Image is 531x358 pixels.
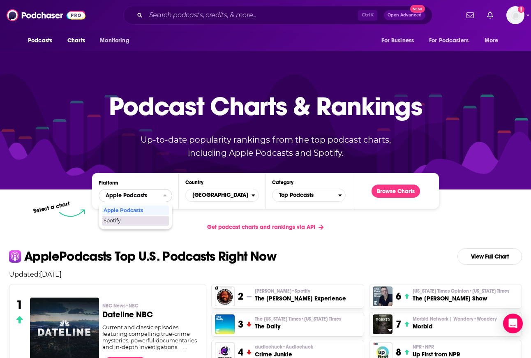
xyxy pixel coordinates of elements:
[388,13,422,17] span: Open Advanced
[255,344,313,350] p: audiochuck • Audiochuck
[424,33,480,49] button: open menu
[106,193,147,199] span: Apple Podcasts
[102,216,169,226] div: Spotify
[358,10,377,21] span: Ctrl K
[272,189,346,202] button: Categories
[518,6,524,13] svg: Add a profile image
[215,286,235,306] img: The Joe Rogan Experience
[503,314,523,333] div: Open Intercom Messenger
[255,294,346,303] h3: The [PERSON_NAME] Experience
[255,288,310,294] span: [PERSON_NAME]
[16,298,23,312] h3: 1
[396,318,401,330] h3: 7
[506,6,524,24] img: User Profile
[372,185,420,198] button: Browse Charts
[376,33,424,49] button: open menu
[125,303,139,309] span: • NBC
[291,288,310,294] span: • Spotify
[102,311,200,319] h3: Dateline NBC
[410,5,425,13] span: New
[9,250,21,262] img: apple Icon
[479,33,509,49] button: open menu
[100,35,129,46] span: Monitoring
[185,189,259,202] button: Countries
[109,79,422,133] p: Podcast Charts & Rankings
[282,344,313,350] span: • Audiochuck
[123,6,432,25] div: Search podcasts, credits, & more...
[255,288,346,294] p: Joe Rogan • Spotify
[62,33,90,49] a: Charts
[59,209,85,217] img: select arrow
[99,189,172,202] button: close menu
[186,188,252,202] span: [GEOGRAPHIC_DATA]
[94,33,140,49] button: open menu
[238,290,243,303] h3: 2
[485,35,499,46] span: More
[255,316,341,322] p: The New York Times • New York Times
[381,35,414,46] span: For Business
[422,344,434,350] span: • NPR
[272,188,338,202] span: Top Podcasts
[255,316,341,330] a: The [US_STATE] Times•[US_STATE] TimesThe Daily
[413,288,509,294] p: New York Times Opinion • New York Times
[104,218,166,223] span: Spotify
[7,7,85,23] img: Podchaser - Follow, Share and Rate Podcasts
[255,316,341,322] span: The [US_STATE] Times
[28,35,52,46] span: Podcasts
[102,303,139,309] span: NBC News
[255,322,341,330] h3: The Daily
[32,200,70,215] p: Select a chart
[506,6,524,24] button: Show profile menu
[104,208,166,213] span: Apple Podcasts
[373,314,392,334] img: Morbid
[67,35,85,46] span: Charts
[429,35,469,46] span: For Podcasters
[238,318,243,330] h3: 3
[146,9,358,22] input: Search podcasts, credits, & more...
[384,10,425,20] button: Open AdvancedNew
[24,250,276,263] p: Apple Podcasts Top U.S. Podcasts Right Now
[469,288,509,294] span: • [US_STATE] Times
[207,224,315,231] span: Get podcast charts and rankings via API
[473,316,497,322] span: • Wondery
[301,316,341,322] span: • [US_STATE] Times
[463,8,477,22] a: Show notifications dropdown
[413,288,509,303] a: [US_STATE] Times Opinion•[US_STATE] TimesThe [PERSON_NAME] Show
[102,303,200,309] p: NBC News • NBC
[506,6,524,24] span: Logged in as evankrask
[201,217,330,237] a: Get podcast charts and rankings via API
[413,322,497,330] h3: Morbid
[2,270,529,278] p: Updated: [DATE]
[457,248,522,265] a: View Full Chart
[22,33,63,49] button: open menu
[255,288,346,303] a: [PERSON_NAME]•SpotifyThe [PERSON_NAME] Experience
[373,286,392,306] img: The Ezra Klein Show
[413,344,460,350] p: NPR • NPR
[413,316,497,322] p: Morbid Network | Wondery • Wondery
[102,324,200,350] div: Current and classic episodes, featuring compelling true-crime mysteries, powerful documentaries a...
[484,8,496,22] a: Show notifications dropdown
[124,133,407,159] p: Up-to-date popularity rankings from the top podcast charts, including Apple Podcasts and Spotify.
[413,294,509,303] h3: The [PERSON_NAME] Show
[413,316,497,330] a: Morbid Network | Wondery•WonderyMorbid
[102,303,200,324] a: NBC News•NBCDateline NBC
[413,316,497,322] span: Morbid Network | Wondery
[255,344,313,350] span: audiochuck
[413,344,434,350] span: NPR
[215,314,235,334] img: The Daily
[396,290,401,303] h3: 6
[99,189,172,202] h2: Platforms
[102,206,169,215] div: Apple Podcasts
[413,288,509,294] span: [US_STATE] Times Opinion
